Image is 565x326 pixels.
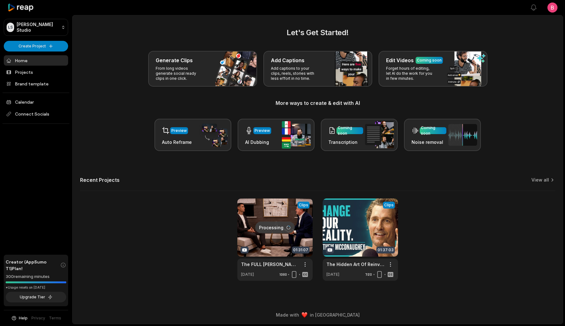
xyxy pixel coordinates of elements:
[80,99,555,107] h3: More ways to create & edit with AI
[365,121,394,148] img: transcription.png
[6,292,66,302] button: Upgrade Tier
[80,27,555,38] h2: Let's Get Started!
[6,258,60,272] span: Creator (AppSumo T1) Plan!
[386,66,435,81] p: Forget hours of editing, let AI do the work for you in few minutes.
[448,124,477,146] img: noise_removal.png
[326,261,384,268] a: The Hidden Art Of Reinventing Yourself - [PERSON_NAME] (4K)
[78,312,557,318] div: Made with in [GEOGRAPHIC_DATA]
[171,128,187,133] div: Preview
[4,55,68,66] a: Home
[271,66,320,81] p: Add captions to your clips, reels, stories with less effort in no time.
[4,108,68,120] span: Connect Socials
[4,97,68,107] a: Calendar
[302,312,307,318] img: heart emoji
[6,274,66,280] div: 300 remaining minutes
[156,66,204,81] p: From long videos generate social ready clips in one click.
[4,41,68,52] button: Create Project
[6,285,66,290] div: *Usage resets on [DATE]
[80,177,120,183] h2: Recent Projects
[338,125,362,136] div: Coming soon
[421,125,445,136] div: Coming soon
[386,57,414,64] h3: Edit Videos
[7,23,14,32] div: LS
[245,139,271,145] h3: AI Dubbing
[4,67,68,77] a: Projects
[531,177,549,183] a: View all
[417,57,442,63] div: Coming soon
[255,128,270,133] div: Preview
[31,315,45,321] a: Privacy
[17,22,59,33] p: [PERSON_NAME] Studio
[282,121,311,149] img: ai_dubbing.png
[412,139,446,145] h3: Noise removal
[4,79,68,89] a: Brand template
[199,123,228,147] img: auto_reframe.png
[49,315,61,321] a: Terms
[19,315,28,321] span: Help
[162,139,192,145] h3: Auto Reframe
[271,57,304,64] h3: Add Captions
[11,315,28,321] button: Help
[241,261,299,268] a: The FULL [PERSON_NAME] Interview With [PERSON_NAME] | Parts 1 and 2
[328,139,363,145] h3: Transcription
[156,57,193,64] h3: Generate Clips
